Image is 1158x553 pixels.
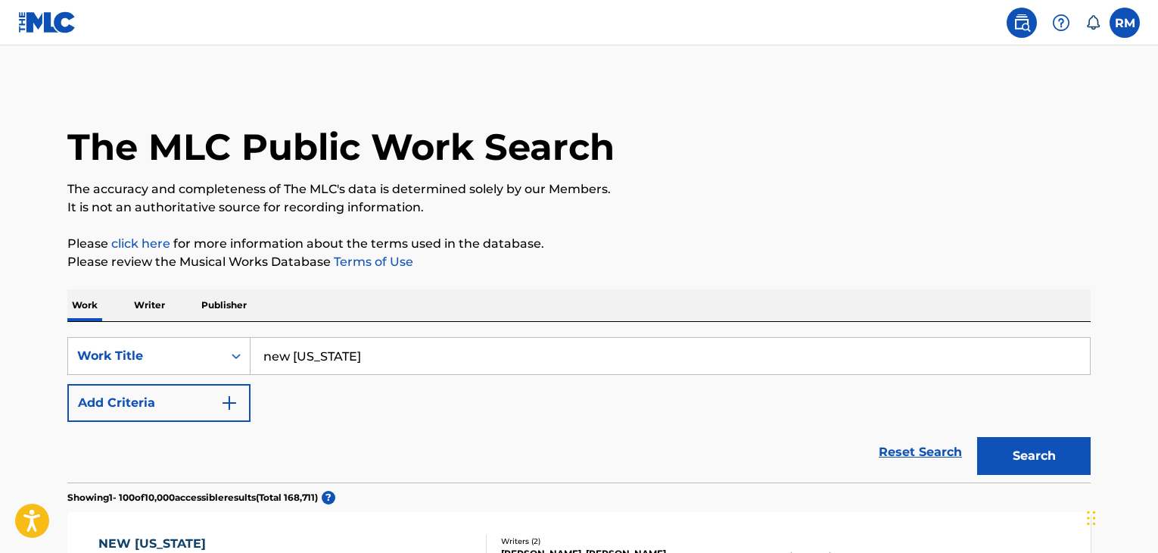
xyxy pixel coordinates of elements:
p: Please for more information about the terms used in the database. [67,235,1091,253]
form: Search Form [67,337,1091,483]
h1: The MLC Public Work Search [67,124,615,170]
p: Please review the Musical Works Database [67,253,1091,271]
iframe: Chat Widget [1082,480,1158,553]
span: ? [322,491,335,505]
div: User Menu [1110,8,1140,38]
img: search [1013,14,1031,32]
img: MLC Logo [18,11,76,33]
a: Public Search [1007,8,1037,38]
div: Writers ( 2 ) [501,536,730,547]
button: Search [977,437,1091,475]
div: Drag [1087,495,1096,541]
img: 9d2ae6d4665cec9f34b9.svg [220,394,238,412]
div: NEW [US_STATE] [98,535,236,553]
a: Terms of Use [331,255,413,269]
div: Help [1046,8,1076,38]
div: Work Title [77,347,213,365]
p: The accuracy and completeness of The MLC's data is determined solely by our Members. [67,180,1091,198]
p: Showing 1 - 100 of 10,000 accessible results (Total 168,711 ) [67,491,318,505]
p: It is not an authoritative source for recording information. [67,198,1091,217]
button: Add Criteria [67,384,251,422]
p: Publisher [197,289,251,321]
p: Work [67,289,102,321]
p: Writer [129,289,170,321]
a: click here [111,236,170,251]
iframe: Resource Center [1116,345,1158,467]
div: Notifications [1085,15,1100,30]
a: Reset Search [871,436,970,469]
img: help [1052,14,1070,32]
